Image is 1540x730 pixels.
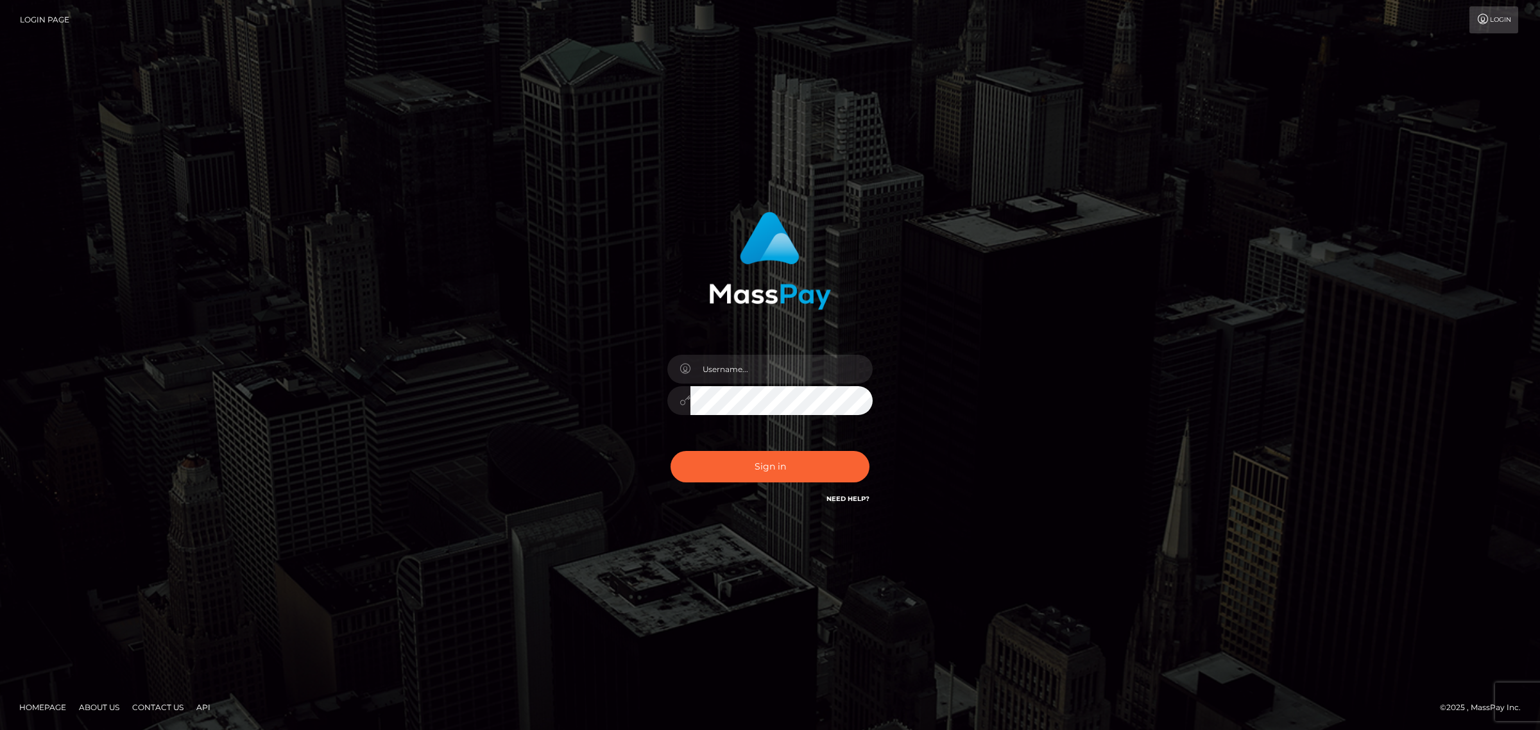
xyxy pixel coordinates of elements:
a: Homepage [14,697,71,717]
a: Login [1469,6,1518,33]
img: MassPay Login [709,212,831,310]
a: Contact Us [127,697,189,717]
a: Login Page [20,6,69,33]
input: Username... [690,355,873,384]
button: Sign in [671,451,869,482]
div: © 2025 , MassPay Inc. [1440,700,1530,715]
a: API [191,697,216,717]
a: About Us [74,697,124,717]
a: Need Help? [826,495,869,503]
